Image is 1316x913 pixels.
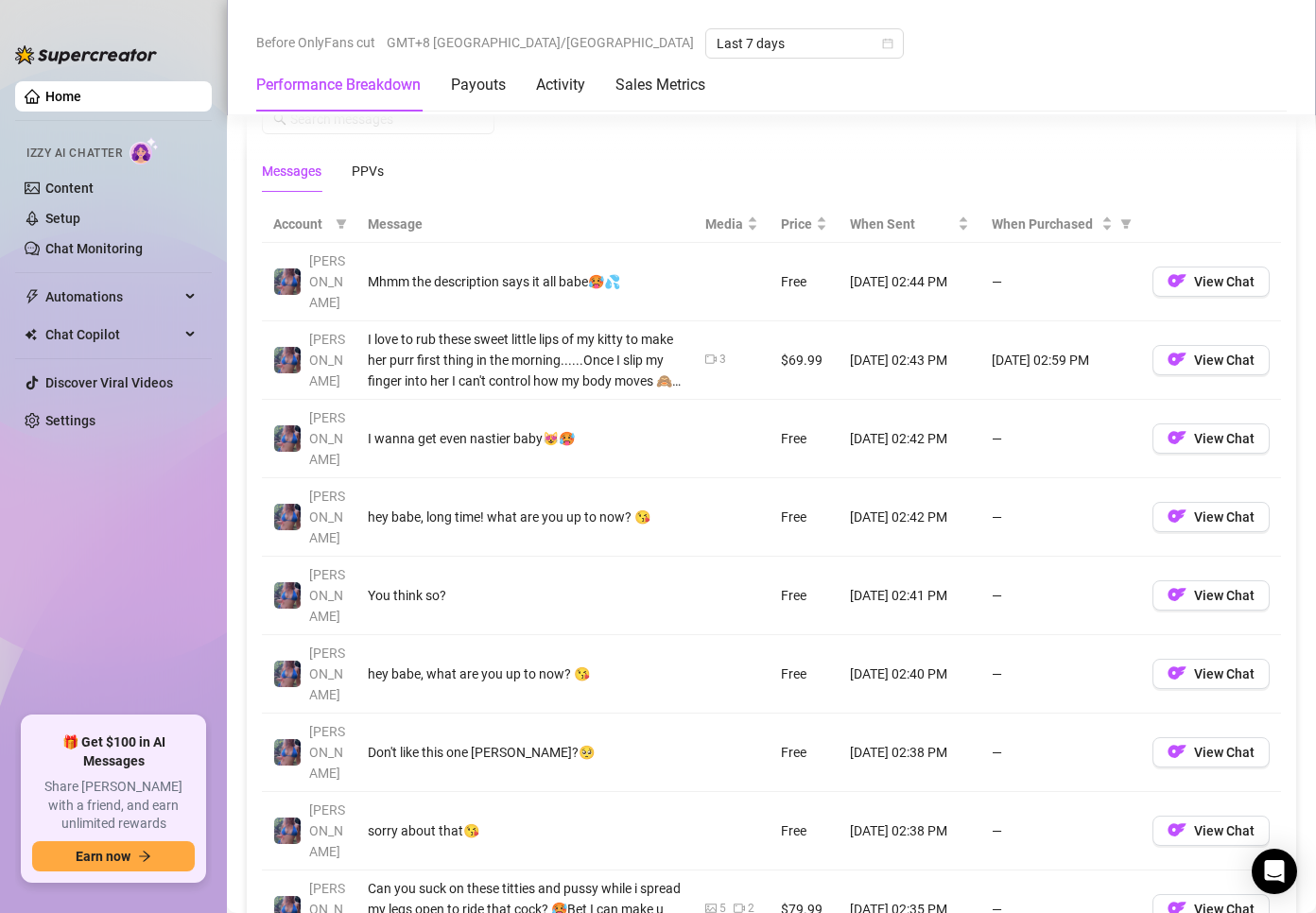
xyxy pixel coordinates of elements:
td: Free [770,400,839,478]
td: [DATE] 02:42 PM [839,478,980,557]
span: [PERSON_NAME] [309,253,345,310]
img: OF [1168,663,1186,682]
th: When Purchased [980,206,1141,243]
a: Content [45,181,94,196]
a: OFView Chat [1152,278,1270,293]
a: Setup [45,211,80,226]
div: Open Intercom Messenger [1252,849,1297,894]
th: Media [694,206,770,243]
img: Jaylie [274,268,301,295]
div: 3 [719,351,726,369]
img: OF [1168,585,1186,604]
div: Messages [262,161,321,181]
td: Free [770,478,839,557]
td: Free [770,635,839,714]
button: OFView Chat [1152,737,1270,767]
div: Don't like this one [PERSON_NAME]?🥺 [368,742,683,763]
span: View Chat [1194,431,1255,446]
span: Automations [45,282,180,312]
img: OF [1168,742,1186,761]
div: sorry about that😘 [368,820,683,841]
td: — [980,714,1141,792]
td: [DATE] 02:40 PM [839,635,980,714]
td: — [980,635,1141,714]
img: AI Chatter [130,137,159,164]
span: Account [273,214,328,234]
span: View Chat [1194,274,1255,289]
span: video-camera [705,353,717,365]
td: Free [770,714,839,792]
button: OFView Chat [1152,659,1270,689]
span: GMT+8 [GEOGRAPHIC_DATA]/[GEOGRAPHIC_DATA] [387,28,694,57]
button: Earn nowarrow-right [32,841,195,871]
img: OF [1168,507,1186,525]
th: Price [770,206,839,243]
span: [PERSON_NAME] [309,646,345,702]
a: Chat Monitoring [45,241,143,256]
td: — [980,792,1141,870]
div: You think so? [368,585,683,606]
span: [PERSON_NAME] [309,489,345,545]
div: hey babe, long time! what are you up to now? 😘 [368,507,683,527]
td: Free [770,243,839,321]
td: [DATE] 02:43 PM [839,321,980,400]
button: OFView Chat [1152,267,1270,297]
td: — [980,243,1141,321]
div: Performance Breakdown [256,74,421,96]
td: $69.99 [770,321,839,400]
td: [DATE] 02:42 PM [839,400,980,478]
span: Share [PERSON_NAME] with a friend, and earn unlimited rewards [32,778,195,834]
span: thunderbolt [25,289,40,304]
span: filter [1120,218,1132,230]
img: Jaylie [274,504,301,530]
input: Search messages [290,109,483,129]
span: [PERSON_NAME] [309,332,345,388]
a: OFView Chat [1152,356,1270,371]
td: — [980,478,1141,557]
img: OF [1168,350,1186,369]
th: Message [356,206,694,243]
span: calendar [882,38,893,49]
button: OFView Chat [1152,816,1270,846]
span: Price [781,214,812,234]
span: Media [705,214,743,234]
img: Jaylie [274,425,301,452]
div: Activity [536,74,585,96]
span: View Chat [1194,666,1255,681]
a: OFView Chat [1152,670,1270,685]
td: [DATE] 02:44 PM [839,243,980,321]
a: Home [45,89,81,104]
span: Izzy AI Chatter [26,145,122,163]
td: — [980,557,1141,635]
td: — [980,400,1141,478]
a: OFView Chat [1152,513,1270,528]
div: Mhmm the description says it all babe🥵💦 [368,271,683,292]
span: When Sent [850,214,954,234]
td: Free [770,557,839,635]
span: arrow-right [138,850,151,863]
td: Free [770,792,839,870]
span: Chat Copilot [45,319,180,350]
span: View Chat [1194,745,1255,760]
div: PPVs [352,161,384,181]
img: Jaylie [274,347,301,373]
div: I love to rub these sweet little lips of my kitty to make her purr first thing in the morning....... [368,329,683,391]
img: Chat Copilot [25,328,37,341]
button: OFView Chat [1152,423,1270,454]
button: OFView Chat [1152,345,1270,375]
img: logo-BBDzfeDw.svg [15,45,157,64]
div: Sales Metrics [615,74,705,96]
img: Jaylie [274,739,301,766]
img: Jaylie [274,582,301,609]
img: OF [1168,428,1186,447]
button: OFView Chat [1152,580,1270,611]
img: Jaylie [274,661,301,687]
a: OFView Chat [1152,827,1270,842]
span: [PERSON_NAME] [309,410,345,467]
span: [PERSON_NAME] [309,567,345,624]
span: filter [336,218,347,230]
span: filter [1117,210,1135,238]
div: hey babe, what are you up to now? 😘 [368,663,683,684]
span: Earn now [76,849,130,864]
a: Discover Viral Videos [45,375,173,390]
